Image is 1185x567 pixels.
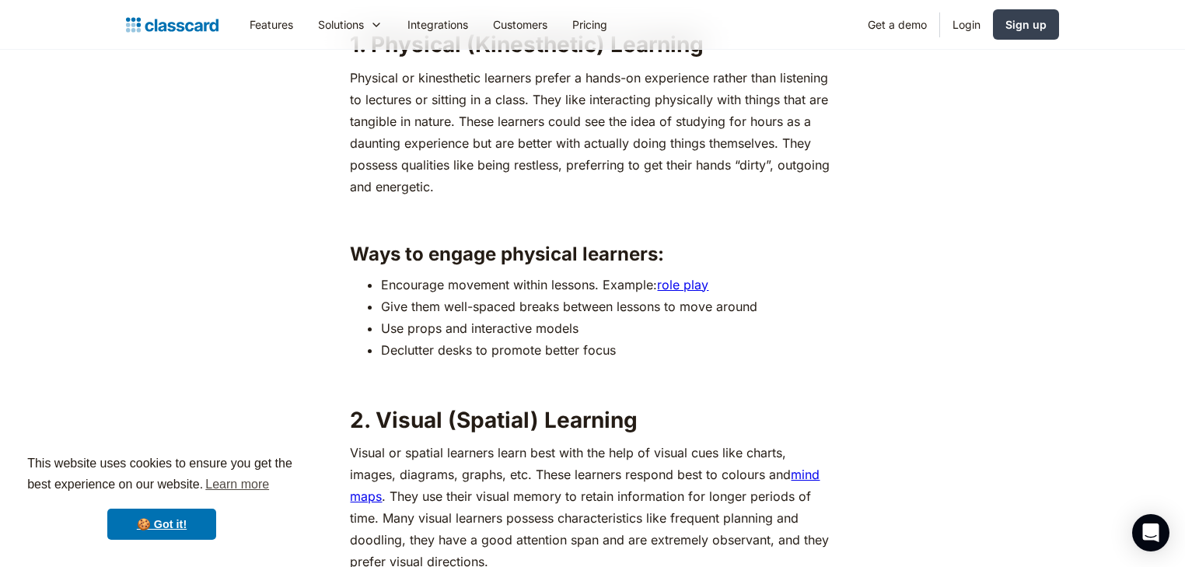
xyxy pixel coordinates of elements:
div: Solutions [318,16,364,33]
a: home [126,14,218,36]
a: Customers [481,7,560,42]
li: Encourage movement within lessons. Example: [381,274,834,296]
li: Give them well-spaced breaks between lessons to move around [381,296,834,317]
a: dismiss cookie message [107,509,216,540]
a: Pricing [560,7,620,42]
div: cookieconsent [12,439,311,555]
strong: Ways to engage physical learners: [350,243,664,265]
span: This website uses cookies to ensure you get the best experience on our website. [27,454,296,496]
a: Sign up [993,9,1059,40]
div: Solutions [306,7,395,42]
li: Use props and interactive models [381,317,834,339]
a: Get a demo [855,7,939,42]
p: Physical or kinesthetic learners prefer a hands-on experience rather than listening to lectures o... [350,67,834,198]
div: Sign up [1005,16,1047,33]
a: role play [657,277,708,292]
a: learn more about cookies [203,473,271,496]
a: Features [237,7,306,42]
li: Declutter desks to promote better focus [381,339,834,361]
strong: 2. Visual (Spatial) Learning [350,407,638,433]
div: Open Intercom Messenger [1132,514,1169,551]
p: ‍ [350,205,834,227]
a: Integrations [395,7,481,42]
a: Login [940,7,993,42]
